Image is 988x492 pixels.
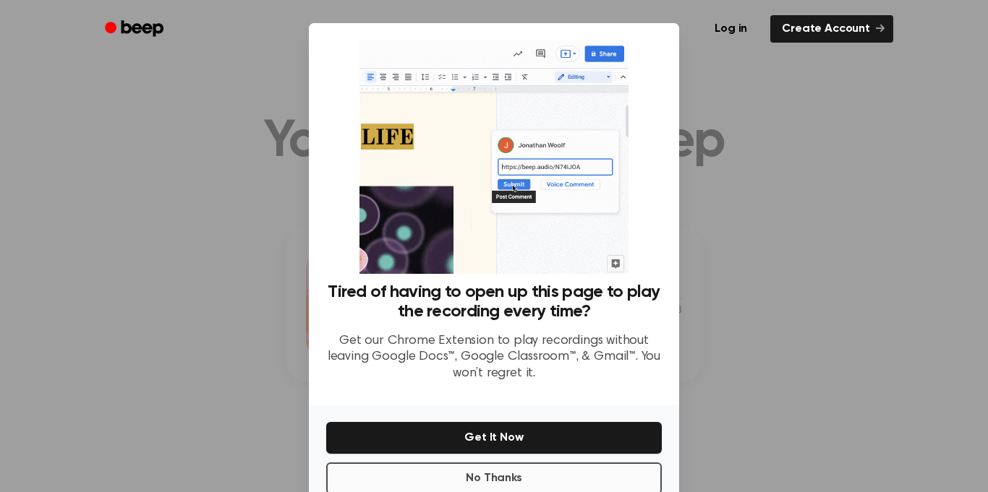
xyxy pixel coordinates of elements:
[326,422,662,454] button: Get It Now
[359,40,628,274] img: Beep extension in action
[95,15,176,43] a: Beep
[770,15,893,43] a: Create Account
[326,333,662,382] p: Get our Chrome Extension to play recordings without leaving Google Docs™, Google Classroom™, & Gm...
[700,12,762,46] a: Log in
[326,282,662,321] h3: Tired of having to open up this page to play the recording every time?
